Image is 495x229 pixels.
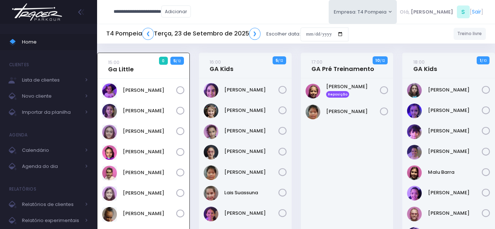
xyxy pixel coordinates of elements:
[102,207,117,222] img: Sophia Crispi Marques dos Santos
[306,105,320,119] img: Júlia Ayumi Tiba
[22,216,81,225] span: Relatório experimentais
[413,59,425,65] small: 18:00
[278,59,283,63] small: / 12
[397,4,486,20] div: [ ]
[224,86,278,94] a: [PERSON_NAME]
[480,57,481,63] strong: 1
[407,104,422,118] img: Helena Mendes Leone
[326,108,380,115] a: [PERSON_NAME]
[159,57,168,65] span: 0
[123,210,176,217] a: [PERSON_NAME]
[22,162,81,171] span: Agenda do dia
[428,107,482,114] a: [PERSON_NAME]
[108,59,134,73] a: 15:00Ga Little
[161,5,191,18] a: Adicionar
[123,189,176,197] a: [PERSON_NAME]
[210,59,221,65] small: 16:00
[428,210,482,217] a: [PERSON_NAME]
[204,104,218,118] img: Beatriz Abrell Ribeiro
[407,124,422,139] img: Isabela dela plata souza
[428,189,482,196] a: [PERSON_NAME]
[176,59,181,63] small: / 12
[102,125,117,139] img: Eloah Meneguim Tenorio
[224,127,278,135] a: [PERSON_NAME]
[204,207,218,221] img: Lara Souza
[123,87,176,94] a: [PERSON_NAME]
[380,59,385,63] small: / 12
[428,148,482,155] a: [PERSON_NAME]
[311,58,374,73] a: 17:00GA Pré Treinamento
[428,86,482,94] a: [PERSON_NAME]
[173,58,176,64] strong: 5
[9,57,29,72] h4: Clientes
[102,166,117,180] img: Nicole Esteves Fabri
[102,104,117,119] img: Antonella Zappa Marques
[407,83,422,98] img: Filomena Caruso Grano
[407,207,422,221] img: Paola baldin Barreto Armentano
[106,28,261,40] h5: T4 Pompeia Terça, 23 de Setembro de 2025
[224,210,278,217] a: [PERSON_NAME]
[9,182,36,196] h4: Relatórios
[22,108,81,117] span: Importar da planilha
[428,169,482,176] a: Malu Barra
[102,145,117,160] img: Júlia Meneguim Merlo
[407,165,422,180] img: Malu Barra Guirro
[428,127,482,135] a: [PERSON_NAME]
[306,84,320,98] img: Julia Gomes
[276,57,278,63] strong: 5
[102,83,117,98] img: Alice Mattos
[142,28,154,40] a: ❮
[249,28,261,40] a: ❯
[204,145,218,159] img: Julia Abrell Ribeiro
[413,58,437,73] a: 18:00GA Kids
[311,59,322,65] small: 17:00
[22,75,81,85] span: Lista de clientes
[224,189,278,196] a: Lais Suassuna
[22,200,81,209] span: Relatórios de clientes
[224,148,278,155] a: [PERSON_NAME]
[108,59,119,66] small: 15:00
[326,91,350,98] span: Reposição
[22,37,88,47] span: Home
[210,58,233,73] a: 16:00GA Kids
[472,8,481,16] a: Sair
[204,124,218,139] img: Ivy Miki Miessa Guadanuci
[9,128,28,142] h4: Agenda
[454,28,486,40] a: Treino livre
[106,26,348,42] div: Escolher data:
[102,186,117,201] img: Olívia Marconato Pizzo
[407,145,422,159] img: LIZ WHITAKER DE ALMEIDA BORGES
[204,165,218,180] img: Júlia Ayumi Tiba
[224,107,278,114] a: [PERSON_NAME]
[123,169,176,176] a: [PERSON_NAME]
[407,186,422,200] img: Nina amorim
[481,59,487,63] small: / 10
[411,8,453,16] span: [PERSON_NAME]
[204,186,218,200] img: Lais Suassuna
[22,146,81,155] span: Calendário
[376,57,380,63] strong: 10
[123,107,176,114] a: [PERSON_NAME]
[400,8,410,16] span: Olá,
[123,148,176,155] a: [PERSON_NAME]
[457,5,470,18] span: S
[123,128,176,135] a: [PERSON_NAME]
[22,91,81,101] span: Novo cliente
[326,83,380,98] a: [PERSON_NAME] Reposição
[204,83,218,98] img: Antonella Rossi Paes Previtalli
[224,169,278,176] a: [PERSON_NAME]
